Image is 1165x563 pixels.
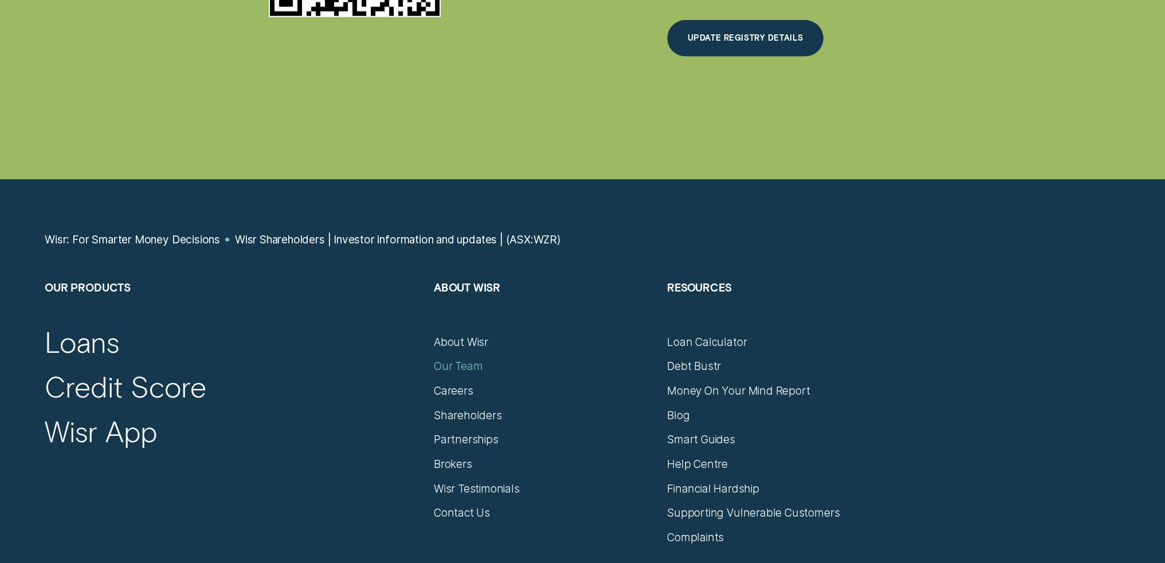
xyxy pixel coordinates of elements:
a: Partnerships [434,433,499,447]
a: Money On Your Mind Report [667,384,810,398]
a: Complaints [667,531,724,545]
a: Shareholders [434,409,502,423]
a: Smart Guides [667,433,735,447]
a: Debt Bustr [667,360,721,373]
a: Help Centre [667,458,728,471]
h2: Our Products [45,281,420,336]
a: Loans [45,324,119,360]
a: About Wisr [434,336,488,349]
a: Blog [667,409,689,423]
a: Financial Hardship [667,482,759,496]
a: Wisr Shareholders | Investor information and updates | (ASX:WZR) [235,233,561,247]
a: Brokers [434,458,472,471]
a: Our Team [434,360,483,373]
a: Credit Score [45,369,206,404]
a: Update Registry Details [667,20,1042,57]
a: Loan Calculator [667,336,747,349]
a: Careers [434,384,473,398]
a: Wisr Testimonials [434,482,520,496]
a: Contact Us [434,506,490,520]
h2: Resources [667,281,887,336]
a: Supporting Vulnerable Customers [667,506,840,520]
a: Wisr: For Smarter Money Decisions [45,233,220,247]
h2: About Wisr [434,281,654,336]
a: Wisr App [45,414,158,449]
